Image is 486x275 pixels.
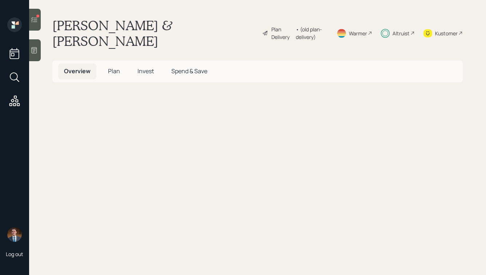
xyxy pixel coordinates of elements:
[64,67,91,75] span: Overview
[271,25,292,41] div: Plan Delivery
[393,30,410,37] div: Altruist
[435,30,458,37] div: Kustomer
[171,67,207,75] span: Spend & Save
[108,67,120,75] span: Plan
[6,251,23,258] div: Log out
[7,227,22,242] img: hunter_neumayer.jpg
[349,30,367,37] div: Warmer
[138,67,154,75] span: Invest
[296,25,328,41] div: • (old plan-delivery)
[52,17,256,49] h1: [PERSON_NAME] & [PERSON_NAME]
